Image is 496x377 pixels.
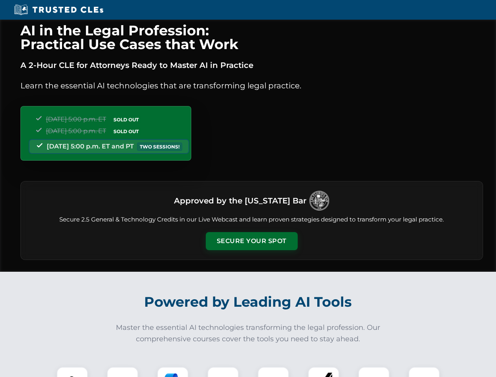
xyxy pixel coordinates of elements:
span: [DATE] 5:00 p.m. ET [46,127,106,135]
button: Secure Your Spot [206,232,298,250]
p: A 2-Hour CLE for Attorneys Ready to Master AI in Practice [20,59,483,71]
img: Trusted CLEs [12,4,106,16]
p: Master the essential AI technologies transforming the legal profession. Our comprehensive courses... [111,322,386,345]
h3: Approved by the [US_STATE] Bar [174,194,306,208]
p: Learn the essential AI technologies that are transforming legal practice. [20,79,483,92]
span: [DATE] 5:00 p.m. ET [46,115,106,123]
h2: Powered by Leading AI Tools [31,288,466,316]
h1: AI in the Legal Profession: Practical Use Cases that Work [20,24,483,51]
span: SOLD OUT [111,127,141,135]
p: Secure 2.5 General & Technology Credits in our Live Webcast and learn proven strategies designed ... [30,215,473,224]
img: Logo [309,191,329,210]
span: SOLD OUT [111,115,141,124]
